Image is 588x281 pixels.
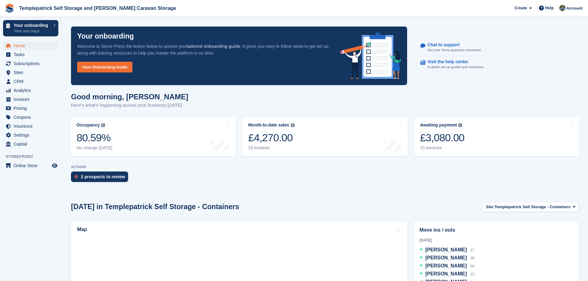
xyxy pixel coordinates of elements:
[14,104,51,113] span: Pricing
[71,102,188,109] p: Here's what's happening across your business [DATE]
[70,117,236,156] a: Occupancy 80.59% No change [DATE]
[14,86,51,95] span: Analytics
[3,20,58,36] a: Your onboarding View next steps
[14,122,51,130] span: Insurance
[77,43,331,56] p: Welcome to Stora! Press the button below to access your . It gives you easy to follow steps to ge...
[242,117,407,156] a: Month-to-date sales £4,270.00 23 invoices
[3,59,58,68] a: menu
[414,117,579,156] a: Awaiting payment £3,080.00 15 invoices
[470,264,474,268] span: 04
[425,271,467,276] span: [PERSON_NAME]
[71,165,579,169] p: ACTIONS
[248,145,294,151] div: 23 invoices
[3,77,58,86] a: menu
[77,131,112,144] div: 80.59%
[419,226,573,234] h2: Move ins / outs
[425,247,467,252] span: [PERSON_NAME]
[340,33,401,79] img: onboarding-info-6c161a55d2c0e0a8cae90662b2fe09162a5109e8cc188191df67fb4f79e88e88.svg
[14,77,51,86] span: CRM
[77,227,87,232] h2: Map
[14,95,51,104] span: Invoices
[419,270,474,278] a: [PERSON_NAME] 12
[14,161,51,170] span: Online Store
[3,113,58,122] a: menu
[248,131,294,144] div: £4,270.00
[248,122,289,128] div: Month-to-date sales
[427,64,485,70] p: In-depth set up guides and resources.
[77,145,112,151] div: No change [DATE]
[458,123,462,127] img: icon-info-grey-7440780725fd019a000dd9b08b2336e03edf1995a4989e88bcd33f0948082b44.svg
[420,145,465,151] div: 15 invoices
[486,204,494,210] span: Site:
[14,41,51,50] span: Home
[3,161,58,170] a: menu
[101,123,105,127] img: icon-info-grey-7440780725fd019a000dd9b08b2336e03edf1995a4989e88bcd33f0948082b44.svg
[427,59,480,64] p: Visit the help center
[425,263,467,268] span: [PERSON_NAME]
[291,123,294,127] img: icon-info-grey-7440780725fd019a000dd9b08b2336e03edf1995a4989e88bcd33f0948082b44.svg
[14,59,51,68] span: Subscriptions
[420,131,465,144] div: £3,080.00
[3,68,58,77] a: menu
[14,131,51,139] span: Settings
[419,238,573,243] div: [DATE]
[470,248,474,252] span: 17
[3,86,58,95] a: menu
[494,204,570,210] span: Templepatrick Self Storage - Containers
[3,41,58,50] a: menu
[3,50,58,59] a: menu
[14,23,50,27] p: Your onboarding
[566,5,582,11] span: Account
[5,4,14,13] img: stora-icon-8386f47178a22dfd0bd8f6a31ec36ba5ce8667c1dd55bd0f319d3a0aa187defe.svg
[81,174,125,179] div: 2 prospects to review
[17,3,178,13] a: Templepatrick Self Storage and [PERSON_NAME] Caravan Storage
[3,122,58,130] a: menu
[420,56,573,73] a: Visit the help center In-depth set up guides and resources.
[6,154,61,160] span: Storefront
[75,175,78,179] img: prospect-51fa495bee0391a8d652442698ab0144808aea92771e9ea1ae160a38d050c398.svg
[420,122,457,128] div: Awaiting payment
[187,44,240,49] strong: tailored onboarding guide
[77,62,132,72] a: View Onboarding Guide
[14,113,51,122] span: Coupons
[427,42,477,48] p: Chat to support
[427,48,482,53] p: Get your Stora questions answered.
[559,5,565,11] img: Karen
[470,256,474,260] span: 38
[51,162,58,169] a: Preview store
[77,33,134,40] p: Your onboarding
[419,262,474,270] a: [PERSON_NAME] 04
[420,39,573,56] a: Chat to support Get your Stora questions answered.
[482,202,579,212] button: Site: Templepatrick Self Storage - Containers
[71,203,239,211] h2: [DATE] in Templepatrick Self Storage - Containers
[71,171,131,185] a: 2 prospects to review
[425,255,467,260] span: [PERSON_NAME]
[71,93,188,101] h1: Good morning, [PERSON_NAME]
[14,28,50,34] p: View next steps
[470,272,474,276] span: 12
[14,68,51,77] span: Sites
[77,122,100,128] div: Occupancy
[419,246,474,254] a: [PERSON_NAME] 17
[14,140,51,148] span: Capital
[3,140,58,148] a: menu
[515,5,527,11] span: Create
[3,95,58,104] a: menu
[14,50,51,59] span: Tasks
[545,5,554,11] span: Help
[419,254,474,262] a: [PERSON_NAME] 38
[3,131,58,139] a: menu
[3,104,58,113] a: menu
